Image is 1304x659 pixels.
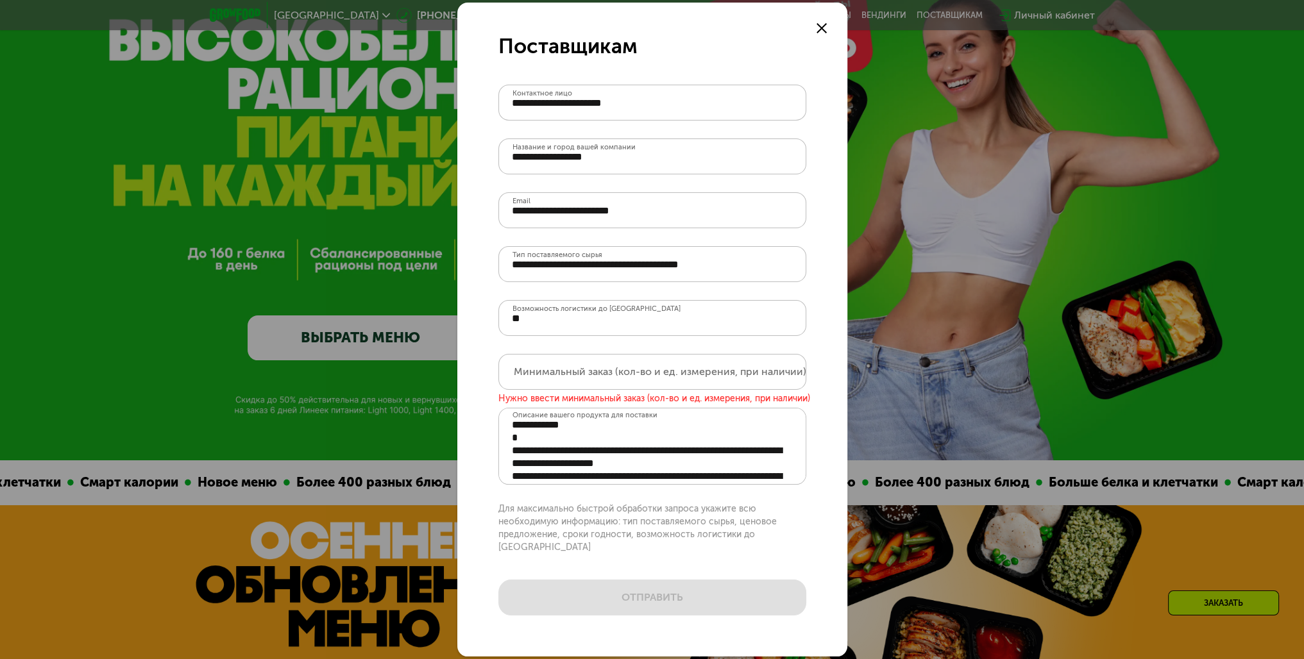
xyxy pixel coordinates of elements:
[512,144,636,151] label: Название и город вашей компании
[512,409,657,421] label: Описание вашего продукта для поставки
[498,392,810,405] div: Нужно ввести минимальный заказ (кол-во и ед. измерения, при наличии)
[512,90,572,97] label: Контактное лицо
[512,251,602,258] label: Тип поставляемого сырья
[514,368,806,375] label: Минимальный заказ (кол-во и ед. измерения, при наличии)
[498,580,806,615] button: отправить
[512,305,681,312] label: Возможность логистики до [GEOGRAPHIC_DATA]
[498,33,806,59] div: Поставщикам
[498,503,806,554] p: Для максимально быстрой обработки запроса укажите всю необходимую информацию: тип поставляемого с...
[512,197,530,204] label: Email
